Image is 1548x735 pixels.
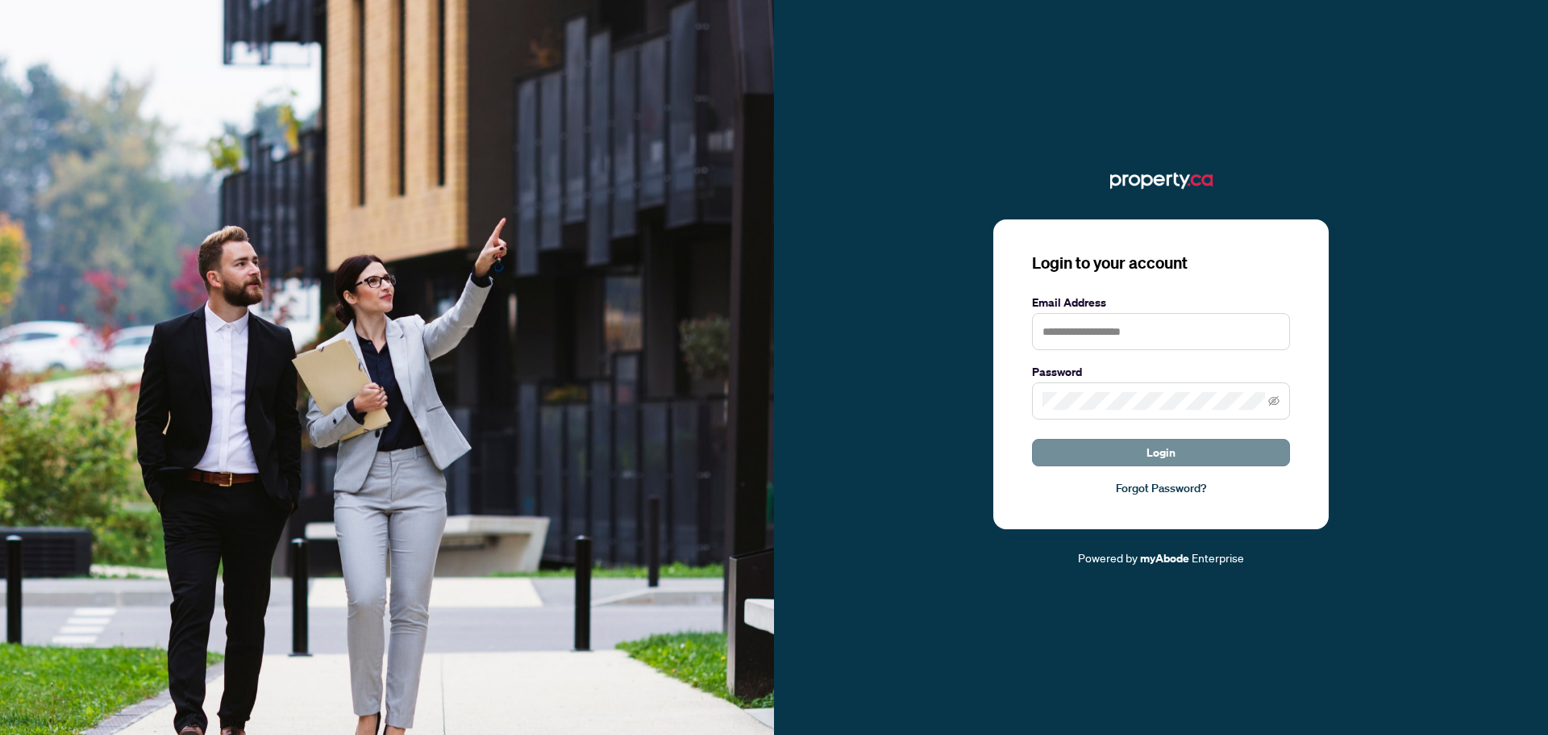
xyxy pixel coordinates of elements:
h3: Login to your account [1032,252,1290,274]
img: ma-logo [1110,168,1213,194]
label: Email Address [1032,294,1290,311]
span: eye-invisible [1268,395,1280,407]
label: Password [1032,363,1290,381]
span: Enterprise [1192,550,1244,565]
a: Forgot Password? [1032,479,1290,497]
span: Login [1146,440,1176,466]
button: Login [1032,439,1290,466]
span: Powered by [1078,550,1138,565]
a: myAbode [1140,549,1189,567]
